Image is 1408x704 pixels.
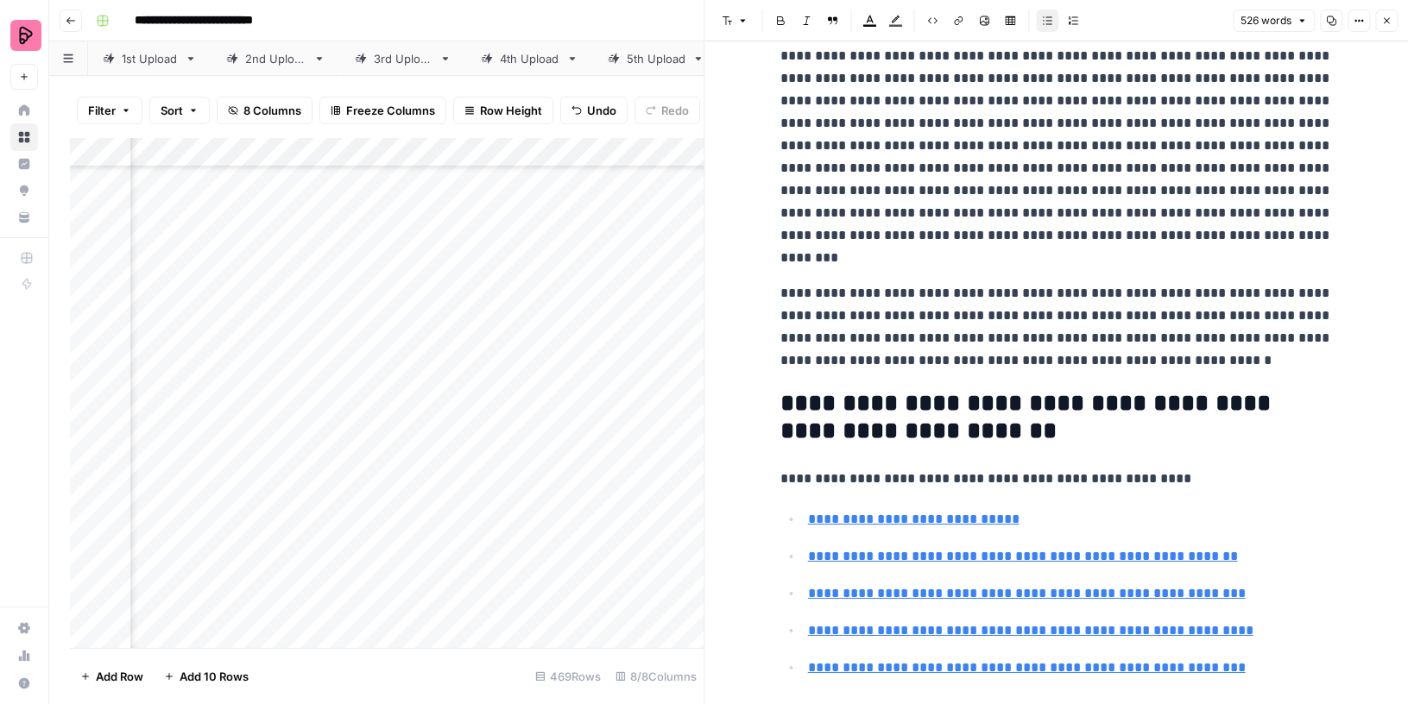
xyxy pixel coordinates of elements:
button: Freeze Columns [319,97,446,124]
button: Help + Support [10,669,38,697]
span: Undo [587,102,616,119]
button: Add Row [70,663,154,690]
span: Freeze Columns [346,102,435,119]
span: 526 words [1241,13,1291,28]
button: 526 words [1233,9,1315,32]
span: Redo [661,102,689,119]
button: Redo [635,97,700,124]
div: 4th Upload [500,50,559,67]
div: 469 Rows [528,663,609,690]
a: 4th Upload [466,41,593,76]
span: Filter [88,102,116,119]
button: Filter [77,97,142,124]
div: 2nd Upload [245,50,306,67]
span: Add Row [96,668,143,685]
a: Home [10,97,38,124]
span: Row Height [480,102,542,119]
a: Browse [10,123,38,151]
button: Undo [560,97,628,124]
img: Preply Logo [10,20,41,51]
a: Usage [10,642,38,669]
span: 8 Columns [243,102,301,119]
button: Sort [149,97,210,124]
button: Workspace: Preply [10,14,38,57]
a: 1st Upload [88,41,212,76]
span: Sort [161,102,183,119]
div: 1st Upload [122,50,178,67]
button: Add 10 Rows [154,663,259,690]
div: 8/8 Columns [609,663,704,690]
a: Settings [10,614,38,642]
span: Add 10 Rows [180,668,249,685]
a: 2nd Upload [212,41,340,76]
a: 5th Upload [593,41,719,76]
a: Your Data [10,204,38,231]
button: Row Height [453,97,553,124]
div: 3rd Upload [374,50,433,67]
a: Insights [10,150,38,178]
a: Opportunities [10,177,38,204]
button: 8 Columns [217,97,313,124]
div: 5th Upload [627,50,685,67]
a: 3rd Upload [340,41,466,76]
